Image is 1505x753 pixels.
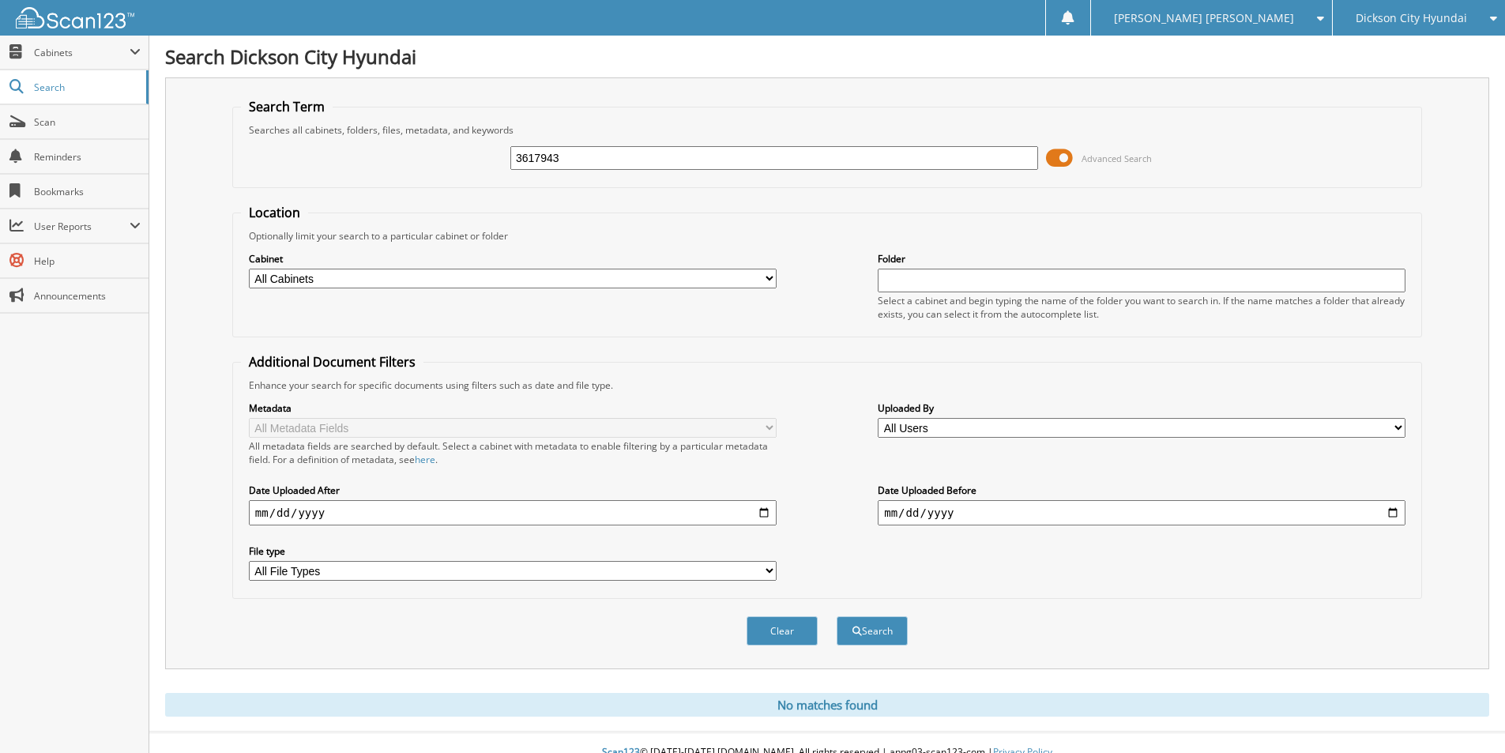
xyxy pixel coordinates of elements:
label: Date Uploaded After [249,484,777,497]
span: Search [34,81,138,94]
span: Dickson City Hyundai [1356,13,1467,23]
a: here [415,453,435,466]
span: Bookmarks [34,185,141,198]
img: scan123-logo-white.svg [16,7,134,28]
button: Clear [747,616,818,646]
span: Help [34,254,141,268]
span: Scan [34,115,141,129]
input: start [249,500,777,525]
div: Searches all cabinets, folders, files, metadata, and keywords [241,123,1413,137]
span: Cabinets [34,46,130,59]
label: Folder [878,252,1405,265]
legend: Additional Document Filters [241,353,423,371]
h1: Search Dickson City Hyundai [165,43,1489,70]
div: Enhance your search for specific documents using filters such as date and file type. [241,378,1413,392]
div: Optionally limit your search to a particular cabinet or folder [241,229,1413,243]
span: User Reports [34,220,130,233]
button: Search [837,616,908,646]
label: Cabinet [249,252,777,265]
span: Advanced Search [1082,152,1152,164]
legend: Search Term [241,98,333,115]
label: Uploaded By [878,401,1405,415]
span: Announcements [34,289,141,303]
input: end [878,500,1405,525]
span: Reminders [34,150,141,164]
div: All metadata fields are searched by default. Select a cabinet with metadata to enable filtering b... [249,439,777,466]
div: Select a cabinet and begin typing the name of the folder you want to search in. If the name match... [878,294,1405,321]
label: File type [249,544,777,558]
legend: Location [241,204,308,221]
span: [PERSON_NAME] [PERSON_NAME] [1114,13,1294,23]
label: Metadata [249,401,777,415]
label: Date Uploaded Before [878,484,1405,497]
div: No matches found [165,693,1489,717]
